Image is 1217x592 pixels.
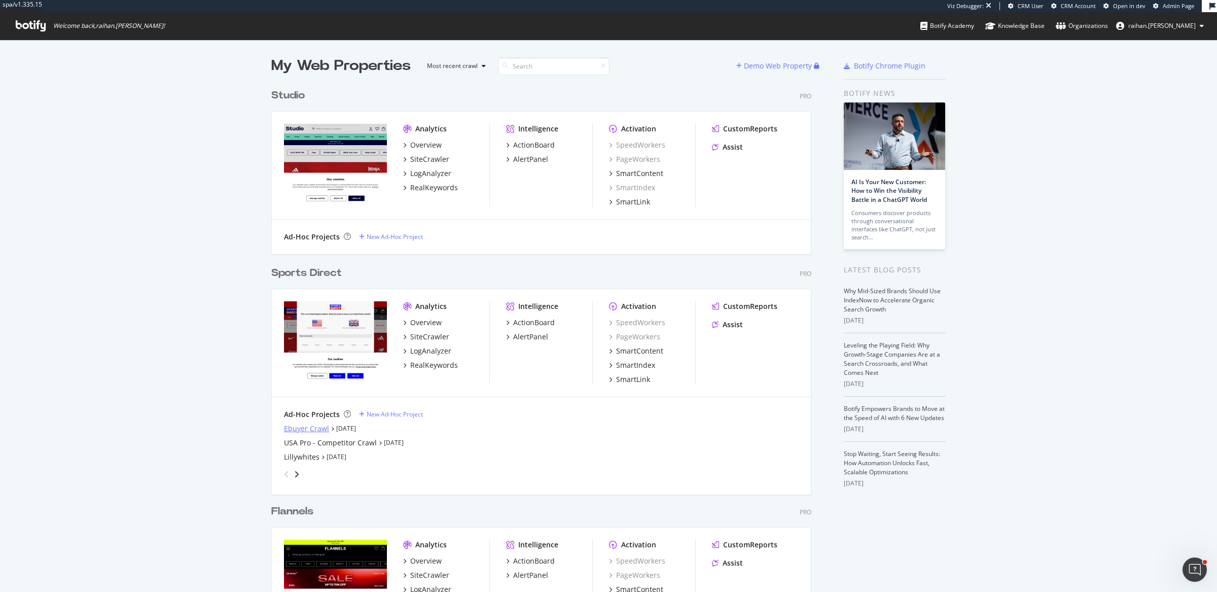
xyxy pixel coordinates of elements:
[410,183,458,193] div: RealKeywords
[271,56,411,76] div: My Web Properties
[271,266,342,281] div: Sports Direct
[844,287,941,314] a: Why Mid-Sized Brands Should Use IndexNow to Accelerate Organic Search Growth
[609,183,655,193] a: SmartIndex
[609,154,660,164] div: PageWorkers
[403,154,449,164] a: SiteCrawler
[800,269,811,278] div: Pro
[284,301,387,384] img: sportsdirect.com
[403,570,449,580] a: SiteCrawler
[712,142,743,152] a: Assist
[616,197,650,207] div: SmartLink
[384,438,404,447] a: [DATE]
[410,140,442,150] div: Overview
[403,556,442,566] a: Overview
[621,540,656,550] div: Activation
[609,168,663,179] a: SmartContent
[609,140,665,150] a: SpeedWorkers
[985,21,1045,31] div: Knowledge Base
[284,424,329,434] a: Ebuyer Crawl
[800,92,811,100] div: Pro
[844,88,946,99] div: Botify news
[616,346,663,356] div: SmartContent
[609,318,665,328] div: SpeedWorkers
[844,479,946,488] div: [DATE]
[403,168,451,179] a: LogAnalyzer
[621,124,656,134] div: Activation
[271,504,313,519] div: Flannels
[513,140,555,150] div: ActionBoard
[415,540,447,550] div: Analytics
[427,63,478,69] div: Most recent crawl
[844,341,940,377] a: Leveling the Playing Field: Why Growth-Stage Companies Are at a Search Crossroads, and What Comes...
[1128,21,1196,30] span: raihan.ahmed
[284,232,340,242] div: Ad-Hoc Projects
[1113,2,1146,10] span: Open in dev
[403,360,458,370] a: RealKeywords
[920,12,974,40] a: Botify Academy
[854,61,925,71] div: Botify Chrome Plugin
[1051,2,1096,10] a: CRM Account
[609,346,663,356] a: SmartContent
[844,316,946,325] div: [DATE]
[403,183,458,193] a: RealKeywords
[410,154,449,164] div: SiteCrawler
[367,232,423,241] div: New Ad-Hoc Project
[621,301,656,311] div: Activation
[284,409,340,420] div: Ad-Hoc Projects
[336,424,356,433] a: [DATE]
[844,379,946,389] div: [DATE]
[844,404,945,422] a: Botify Empowers Brands to Move at the Speed of AI with 6 New Updates
[518,540,558,550] div: Intelligence
[367,410,423,419] div: New Ad-Hoc Project
[403,346,451,356] a: LogAnalyzer
[271,504,317,519] a: Flannels
[844,61,925,71] a: Botify Chrome Plugin
[736,61,814,70] a: Demo Web Property
[723,540,777,550] div: CustomReports
[609,332,660,342] a: PageWorkers
[513,154,548,164] div: AlertPanel
[518,124,558,134] div: Intelligence
[506,570,548,580] a: AlertPanel
[506,318,555,328] a: ActionBoard
[609,556,665,566] a: SpeedWorkers
[609,374,650,385] a: SmartLink
[293,469,300,479] div: angle-right
[271,88,305,103] div: Studio
[851,209,938,241] div: Consumers discover products through conversational interfaces like ChatGPT, not just search…
[609,570,660,580] a: PageWorkers
[506,154,548,164] a: AlertPanel
[410,346,451,356] div: LogAnalyzer
[271,88,309,103] a: Studio
[616,168,663,179] div: SmartContent
[284,452,319,462] a: Lillywhites
[284,438,377,448] a: USA Pro - Competitor Crawl
[1008,2,1044,10] a: CRM User
[947,2,984,10] div: Viz Debugger:
[403,332,449,342] a: SiteCrawler
[1108,18,1212,34] button: raihan.[PERSON_NAME]
[410,168,451,179] div: LogAnalyzer
[1103,2,1146,10] a: Open in dev
[498,57,610,75] input: Search
[1056,21,1108,31] div: Organizations
[844,449,940,476] a: Stop Waiting, Start Seeing Results: How Automation Unlocks Fast, Scalable Optimizations
[712,558,743,568] a: Assist
[280,466,293,482] div: angle-left
[609,360,655,370] a: SmartIndex
[419,58,490,74] button: Most recent crawl
[410,360,458,370] div: RealKeywords
[920,21,974,31] div: Botify Academy
[415,124,447,134] div: Analytics
[712,301,777,311] a: CustomReports
[1018,2,1044,10] span: CRM User
[723,558,743,568] div: Assist
[1183,558,1207,582] iframe: Intercom live chat
[985,12,1045,40] a: Knowledge Base
[712,540,777,550] a: CustomReports
[359,410,423,419] a: New Ad-Hoc Project
[410,318,442,328] div: Overview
